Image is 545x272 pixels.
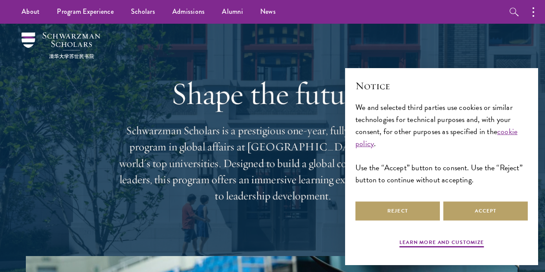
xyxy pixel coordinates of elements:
a: cookie policy [355,125,517,149]
div: We and selected third parties use cookies or similar technologies for technical purposes and, wit... [355,101,528,186]
button: Learn more and customize [399,238,484,249]
img: Schwarzman Scholars [22,32,100,59]
button: Accept [443,201,528,221]
p: Schwarzman Scholars is a prestigious one-year, fully funded master’s program in global affairs at... [118,122,428,204]
button: Reject [355,201,440,221]
h2: Notice [355,78,528,93]
h1: Shape the future. [118,75,428,112]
